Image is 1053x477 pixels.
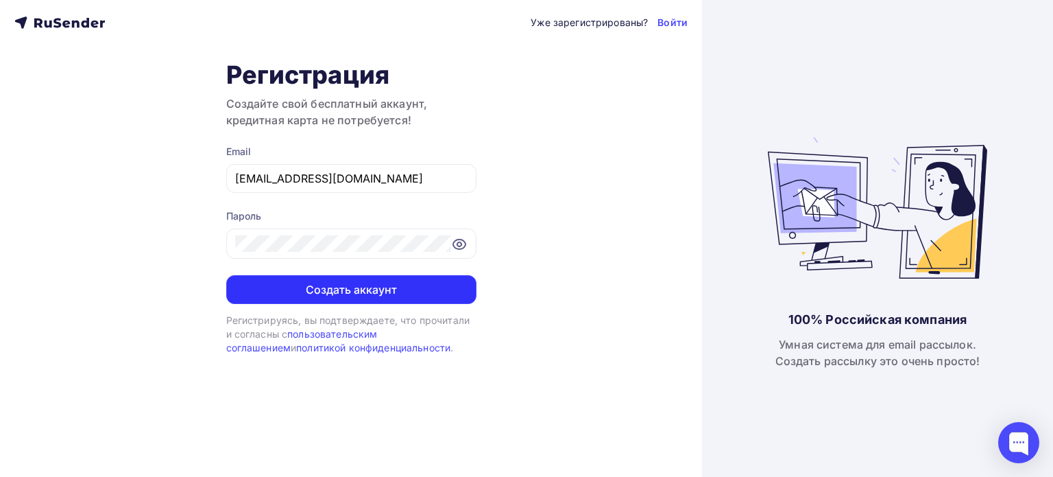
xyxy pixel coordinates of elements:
[788,312,967,328] div: 100% Российская компания
[296,342,450,353] a: политикой конфиденциальности
[235,170,468,187] input: Укажите свой email
[657,16,688,30] a: Войти
[531,16,648,30] div: Уже зарегистрированы?
[226,145,476,159] div: Email
[226,60,476,90] h1: Регистрация
[226,328,378,353] a: пользовательским соглашением
[226,314,476,356] div: Регистрируясь, вы подтверждаете, что прочитали и согласны с и .
[226,275,476,304] button: Создать аккаунт
[775,336,980,369] div: Умная система для email рассылок. Создать рассылку это очень просто!
[226,95,476,128] h3: Создайте свой бесплатный аккаунт, кредитная карта не потребуется!
[226,209,476,223] div: Пароль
